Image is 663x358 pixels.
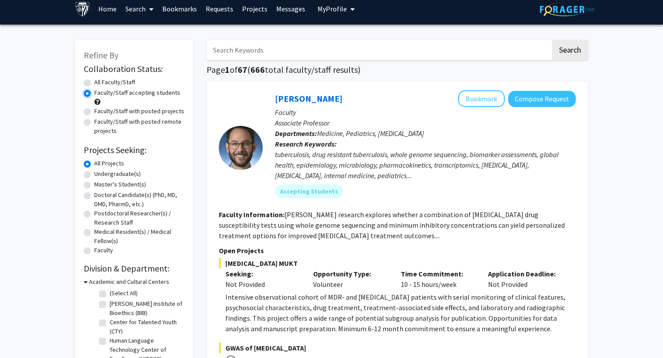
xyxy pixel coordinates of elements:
[275,129,317,138] b: Departments:
[488,268,563,279] p: Application Deadline:
[250,64,265,75] span: 666
[94,209,185,227] label: Postdoctoral Researcher(s) / Research Staff
[313,268,388,279] p: Opportunity Type:
[94,227,185,246] label: Medical Resident(s) / Medical Fellow(s)
[275,107,576,118] p: Faculty
[317,4,347,13] span: My Profile
[7,319,37,351] iframe: Chat
[89,277,169,286] h3: Academic and Cultural Centers
[94,78,135,87] label: All Faculty/Staff
[94,246,113,255] label: Faculty
[110,299,182,318] label: [PERSON_NAME] Institute of Bioethics (BIB)
[458,90,505,107] button: Add Jeffrey Tornheim to Bookmarks
[94,180,146,189] label: Master's Student(s)
[225,64,230,75] span: 1
[75,1,90,17] img: Johns Hopkins University Logo
[94,107,184,116] label: Faculty/Staff with posted projects
[394,268,482,290] div: 10 - 15 hours/week
[84,145,185,155] h2: Projects Seeking:
[94,88,180,97] label: Faculty/Staff accepting students
[94,169,141,179] label: Undergraduate(s)
[317,129,424,138] span: Medicine, Pediatrics, [MEDICAL_DATA]
[207,64,588,75] h1: Page of ( total faculty/staff results)
[238,64,247,75] span: 67
[84,64,185,74] h2: Collaboration Status:
[275,140,337,148] b: Research Keywords:
[481,268,569,290] div: Not Provided
[84,263,185,274] h2: Division & Department:
[307,268,394,290] div: Volunteer
[110,289,138,298] label: (Select All)
[84,50,118,61] span: Refine By
[401,268,475,279] p: Time Commitment:
[225,292,576,334] p: Intensive observational cohort of MDR- and [MEDICAL_DATA] patients with serial monitoring of clin...
[219,245,576,256] p: Open Projects
[275,118,576,128] p: Associate Professor
[225,279,300,290] div: Not Provided
[207,40,551,60] input: Search Keywords
[552,40,588,60] button: Search
[94,190,185,209] label: Doctoral Candidate(s) (PhD, MD, DMD, PharmD, etc.)
[219,343,576,353] span: GWAS of [MEDICAL_DATA]
[94,117,185,136] label: Faculty/Staff with posted remote projects
[219,210,285,219] b: Faculty Information:
[225,268,300,279] p: Seeking:
[275,184,343,198] mat-chip: Accepting Students
[219,258,576,268] span: [MEDICAL_DATA] MUKT
[275,149,576,181] div: tuberculosis, drug resistant tuberculosis, whole genome sequencing, biomarker assessments, global...
[110,318,182,336] label: Center for Talented Youth (CTY)
[508,91,576,107] button: Compose Request to Jeffrey Tornheim
[275,93,342,104] a: [PERSON_NAME]
[94,159,124,168] label: All Projects
[540,3,595,16] img: ForagerOne Logo
[219,210,565,240] fg-read-more: [PERSON_NAME] research explores whether a combination of [MEDICAL_DATA] drug susceptibility tests...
